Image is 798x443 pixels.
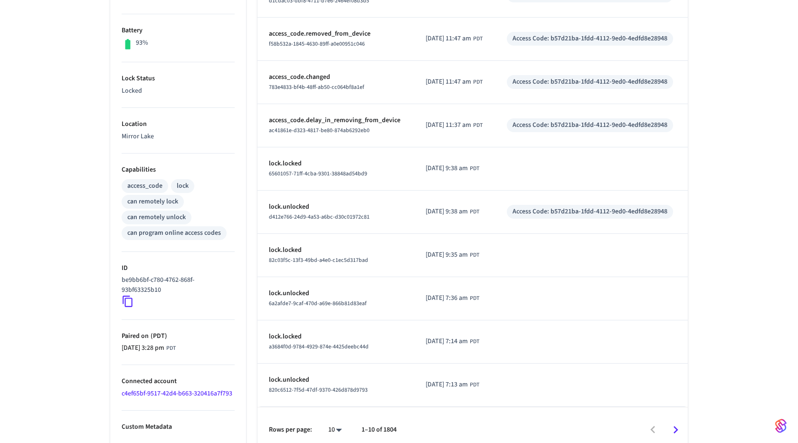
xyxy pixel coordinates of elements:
[361,425,397,435] p: 1–10 of 1804
[127,197,178,207] div: can remotely lock
[269,386,368,394] span: 820c6512-7f5d-47df-9370-426d878d9793
[426,164,479,173] div: America/Vancouver
[269,375,403,385] p: lock.unlocked
[513,207,667,217] div: Access Code: b57d21ba-1fdd-4112-9ed0-4edfd8e28948
[122,86,235,96] p: Locked
[269,170,367,178] span: 65601057-71ff-4cba-9301-38848ad54bd9
[473,35,483,43] span: PDT
[426,207,479,217] div: America/Vancouver
[149,331,167,341] span: ( PDT )
[269,29,403,39] p: access_code.removed_from_device
[665,419,687,441] button: Go to next page
[136,38,148,48] p: 93%
[269,83,364,91] span: 783e4833-bf4b-48ff-ab50-cc064bf8a1ef
[122,275,231,295] p: be9bb6bf-c780-4762-868f-93bf63325b10
[426,207,468,217] span: [DATE] 9:38 am
[122,26,235,36] p: Battery
[426,250,479,260] div: America/Vancouver
[122,343,164,353] span: [DATE] 3:28 pm
[269,299,367,308] span: 6a2afde7-9caf-470d-a69e-866b81d83eaf
[426,34,483,44] div: America/Vancouver
[470,164,479,173] span: PDT
[323,423,346,437] div: 10
[426,337,479,347] div: America/Vancouver
[122,422,235,432] p: Custom Metadata
[122,74,235,84] p: Lock Status
[269,72,403,82] p: access_code.changed
[426,293,479,303] div: America/Vancouver
[470,381,479,389] span: PDT
[426,380,479,390] div: America/Vancouver
[513,77,667,87] div: Access Code: b57d21ba-1fdd-4112-9ed0-4edfd8e28948
[426,337,468,347] span: [DATE] 7:14 am
[166,344,176,353] span: PDT
[470,294,479,303] span: PDT
[122,119,235,129] p: Location
[122,389,232,398] a: c4ef65bf-9517-42d4-b663-320416a7f793
[426,293,468,303] span: [DATE] 7:36 am
[269,343,369,351] span: a3684f0d-9784-4929-874e-4425deebc44d
[426,77,483,87] div: America/Vancouver
[122,343,176,353] div: America/Vancouver
[127,228,221,238] div: can program online access codes
[513,120,667,130] div: Access Code: b57d21ba-1fdd-4112-9ed0-4edfd8e28948
[426,34,471,44] span: [DATE] 11:47 am
[177,181,189,191] div: lock
[470,251,479,260] span: PDT
[122,263,235,273] p: ID
[426,250,468,260] span: [DATE] 9:35 am
[122,132,235,142] p: Mirror Lake
[426,380,468,390] span: [DATE] 7:13 am
[426,77,471,87] span: [DATE] 11:47 am
[473,121,483,130] span: PDT
[470,337,479,346] span: PDT
[122,331,235,341] p: Paired on
[470,208,479,216] span: PDT
[269,213,370,221] span: d412e766-24d9-4a53-a6bc-d30c01972c81
[775,418,787,433] img: SeamLogoGradient.69752ec5.svg
[269,159,403,169] p: lock.locked
[269,245,403,255] p: lock.locked
[426,120,483,130] div: America/Vancouver
[473,78,483,87] span: PDT
[269,40,365,48] span: f58b532a-1845-4630-89ff-a0e00951c046
[269,256,368,264] span: 82c03f5c-13f3-49bd-a4e0-c1ec5d317bad
[127,181,162,191] div: access_code
[269,202,403,212] p: lock.unlocked
[269,332,403,342] p: lock.locked
[122,165,235,175] p: Capabilities
[269,126,370,135] span: ac41861e-d323-4817-be80-874ab6292eb0
[269,116,403,125] p: access_code.delay_in_removing_from_device
[269,425,312,435] p: Rows per page:
[426,120,471,130] span: [DATE] 11:37 am
[127,212,186,222] div: can remotely unlock
[122,376,235,386] p: Connected account
[426,164,468,173] span: [DATE] 9:38 am
[269,289,403,299] p: lock.unlocked
[513,34,667,44] div: Access Code: b57d21ba-1fdd-4112-9ed0-4edfd8e28948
